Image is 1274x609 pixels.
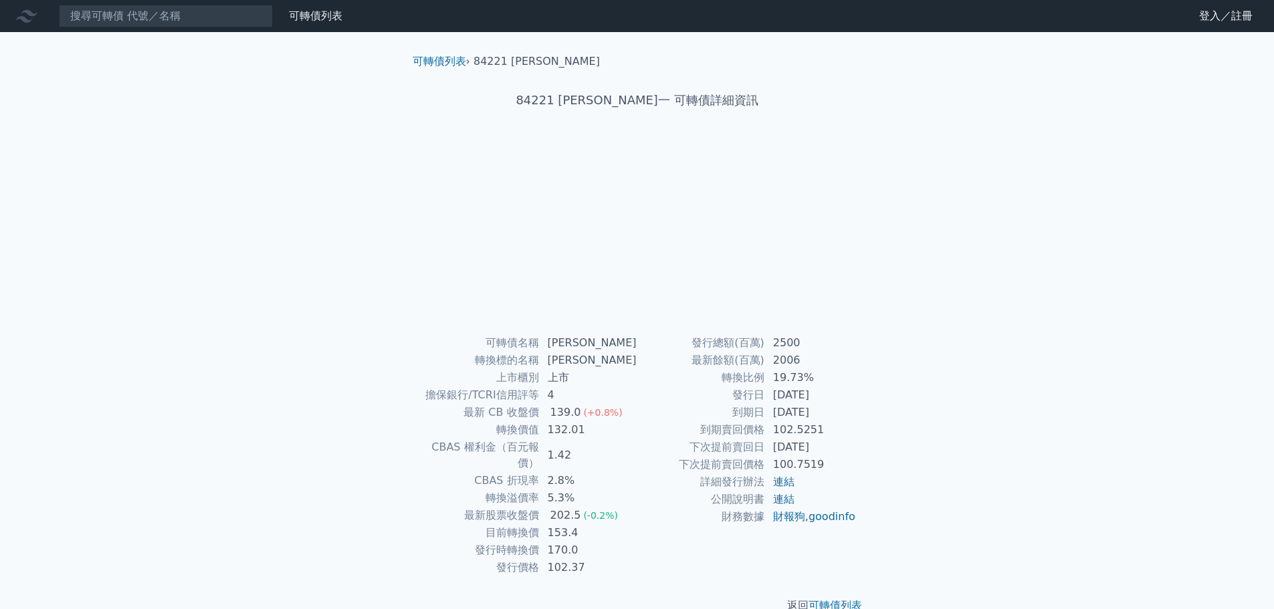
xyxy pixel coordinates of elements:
td: [PERSON_NAME] [540,352,637,369]
td: [DATE] [765,404,857,421]
td: 153.4 [540,524,637,541]
td: 轉換標的名稱 [418,352,540,369]
td: 132.01 [540,421,637,439]
td: 102.37 [540,559,637,576]
a: 登入／註冊 [1188,5,1263,27]
td: 2006 [765,352,857,369]
td: 發行總額(百萬) [637,334,765,352]
li: 84221 [PERSON_NAME] [473,53,600,70]
td: 到期賣回價格 [637,421,765,439]
td: 公開說明書 [637,491,765,508]
td: 170.0 [540,541,637,559]
td: [DATE] [765,439,857,456]
td: 5.3% [540,489,637,507]
td: 下次提前賣回日 [637,439,765,456]
td: 2500 [765,334,857,352]
td: 到期日 [637,404,765,421]
a: 連結 [773,493,794,505]
td: 轉換溢價率 [418,489,540,507]
td: 發行日 [637,386,765,404]
td: 財務數據 [637,508,765,525]
td: 上市櫃別 [418,369,540,386]
td: 轉換比例 [637,369,765,386]
td: 轉換價值 [418,421,540,439]
td: 下次提前賣回價格 [637,456,765,473]
div: 202.5 [548,507,584,523]
a: 財報狗 [773,510,805,523]
a: 連結 [773,475,794,488]
span: (-0.2%) [583,510,618,521]
h1: 84221 [PERSON_NAME]一 可轉債詳細資訊 [402,91,873,110]
td: 詳細發行辦法 [637,473,765,491]
td: 擔保銀行/TCRI信用評等 [418,386,540,404]
td: 可轉債名稱 [418,334,540,352]
td: 19.73% [765,369,857,386]
td: 最新 CB 收盤價 [418,404,540,421]
td: 2.8% [540,472,637,489]
td: [PERSON_NAME] [540,334,637,352]
td: 最新股票收盤價 [418,507,540,524]
td: 最新餘額(百萬) [637,352,765,369]
a: 可轉債列表 [289,9,342,22]
div: 139.0 [548,404,584,420]
td: CBAS 權利金（百元報價） [418,439,540,472]
input: 搜尋可轉債 代號／名稱 [59,5,273,27]
td: 上市 [540,369,637,386]
a: goodinfo [809,510,855,523]
td: 4 [540,386,637,404]
li: › [413,53,470,70]
a: 可轉債列表 [413,55,466,68]
td: 發行價格 [418,559,540,576]
td: CBAS 折現率 [418,472,540,489]
td: 102.5251 [765,421,857,439]
td: [DATE] [765,386,857,404]
td: , [765,508,857,525]
td: 目前轉換價 [418,524,540,541]
td: 發行時轉換價 [418,541,540,559]
td: 1.42 [540,439,637,472]
td: 100.7519 [765,456,857,473]
span: (+0.8%) [583,407,622,418]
